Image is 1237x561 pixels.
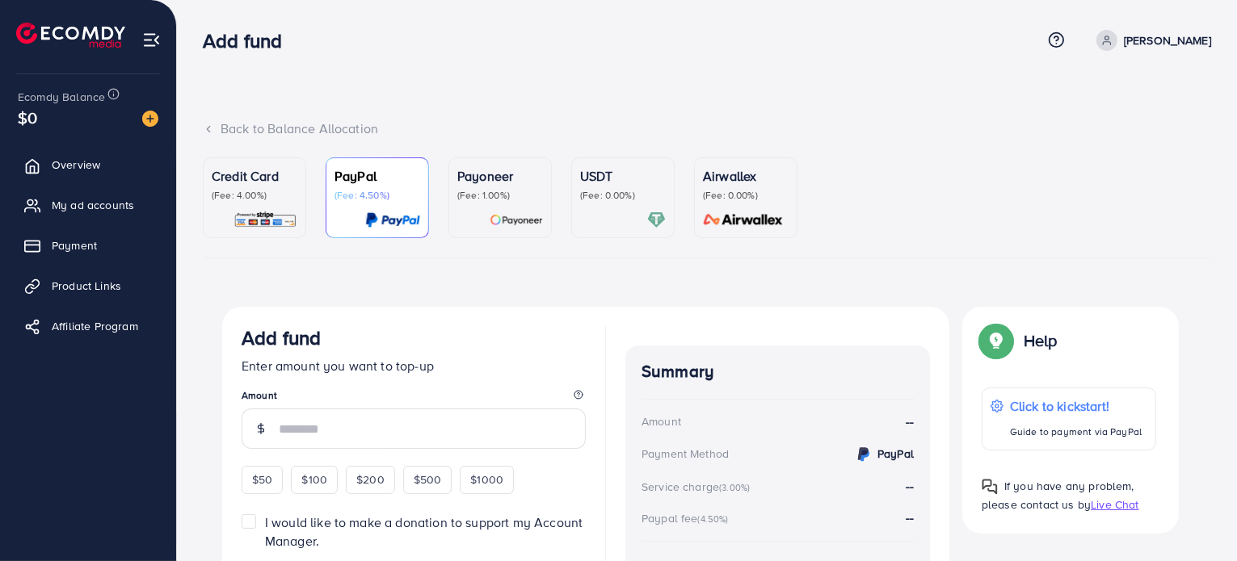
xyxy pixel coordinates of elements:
[703,166,789,186] p: Airwallex
[142,111,158,127] img: image
[698,513,729,525] small: (4.50%)
[982,326,1011,355] img: Popup guide
[301,471,327,488] span: $100
[1168,488,1225,549] iframe: Chat
[12,310,164,342] a: Affiliate Program
[580,166,666,186] p: USDT
[52,237,97,253] span: Payment
[12,270,164,302] a: Product Links
[642,362,914,382] h4: Summary
[698,211,789,229] img: card
[242,388,586,408] legend: Amount
[334,189,420,202] p: (Fee: 4.50%)
[647,211,666,229] img: card
[414,471,442,488] span: $500
[203,119,1211,138] div: Back to Balance Allocation
[1010,396,1142,416] p: Click to kickstart!
[703,189,789,202] p: (Fee: 0.00%)
[52,318,138,334] span: Affiliate Program
[470,471,503,488] span: $1000
[12,189,164,221] a: My ad accounts
[854,445,873,464] img: credit
[16,23,125,48] img: logo
[1091,496,1138,513] span: Live Chat
[906,509,914,526] strong: --
[365,211,420,229] img: card
[12,149,164,181] a: Overview
[242,356,586,375] p: Enter amount you want to top-up
[12,229,164,262] a: Payment
[252,471,272,488] span: $50
[457,166,543,186] p: Payoneer
[642,446,729,462] div: Payment Method
[18,106,37,129] span: $0
[356,471,385,488] span: $200
[580,189,666,202] p: (Fee: 0.00%)
[52,197,134,213] span: My ad accounts
[265,513,583,550] span: I would like to make a donation to support my Account Manager.
[457,189,543,202] p: (Fee: 1.00%)
[1010,422,1142,442] p: Guide to payment via PayPal
[982,479,998,495] img: Popup guide
[490,211,543,229] img: card
[877,446,914,462] strong: PayPal
[52,278,121,294] span: Product Links
[642,479,755,495] div: Service charge
[203,29,295,52] h3: Add fund
[142,31,161,49] img: menu
[906,477,914,495] strong: --
[1124,31,1211,50] p: [PERSON_NAME]
[642,413,681,429] div: Amount
[334,166,420,186] p: PayPal
[642,510,734,526] div: Paypal fee
[1090,30,1211,51] a: [PERSON_NAME]
[212,189,297,202] p: (Fee: 4.00%)
[234,211,297,229] img: card
[719,481,750,494] small: (3.00%)
[52,157,100,173] span: Overview
[212,166,297,186] p: Credit Card
[906,412,914,431] strong: --
[1024,331,1058,350] p: Help
[18,89,105,105] span: Ecomdy Balance
[242,326,321,350] h3: Add fund
[982,478,1134,513] span: If you have any problem, please contact us by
